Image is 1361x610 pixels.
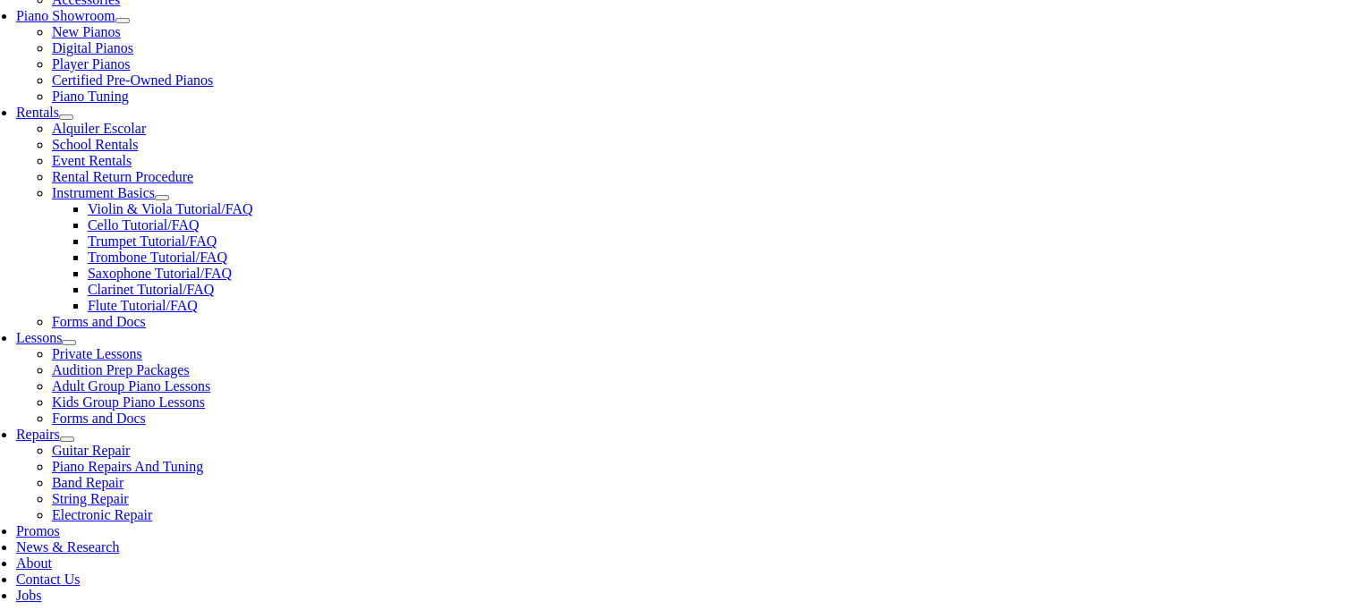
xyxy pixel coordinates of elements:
a: Piano Tuning [52,89,129,104]
a: Contact Us [16,572,81,587]
a: Lessons [16,330,63,345]
a: Kids Group Piano Lessons [52,394,205,410]
button: Open submenu of Piano Showroom [115,18,130,23]
a: New Pianos [52,24,121,39]
a: Certified Pre-Owned Pianos [52,72,213,88]
button: Open submenu of Repairs [60,436,74,442]
a: Clarinet Tutorial/FAQ [88,282,215,297]
a: Player Pianos [52,56,131,72]
a: Rental Return Procedure [52,169,193,184]
a: Piano Showroom [16,8,115,23]
a: Private Lessons [52,346,142,361]
a: Jobs [16,588,41,603]
a: News & Research [16,539,120,555]
a: Rentals [16,105,59,120]
button: Open submenu of Instrument Basics [155,195,169,200]
a: Alquiler Escolar [52,121,146,136]
a: Piano Repairs And Tuning [52,459,203,474]
a: About [16,555,52,571]
button: Open submenu of Lessons [62,340,76,345]
a: Event Rentals [52,153,132,168]
a: Repairs [16,427,60,442]
button: Open submenu of Rentals [59,114,73,120]
a: Flute Tutorial/FAQ [88,298,198,313]
a: Band Repair [52,475,123,490]
a: Trumpet Tutorial/FAQ [88,233,217,249]
a: Promos [16,523,60,538]
a: Cello Tutorial/FAQ [88,217,200,233]
a: Audition Prep Packages [52,362,190,377]
a: Trombone Tutorial/FAQ [88,250,227,265]
a: Saxophone Tutorial/FAQ [88,266,232,281]
a: Instrument Basics [52,185,155,200]
a: School Rentals [52,137,138,152]
a: Violin & Viola Tutorial/FAQ [88,201,253,216]
a: Forms and Docs [52,411,146,426]
a: Adult Group Piano Lessons [52,378,210,394]
a: Guitar Repair [52,443,131,458]
a: Electronic Repair [52,507,152,522]
a: Forms and Docs [52,314,146,329]
a: Digital Pianos [52,40,133,55]
a: String Repair [52,491,129,506]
